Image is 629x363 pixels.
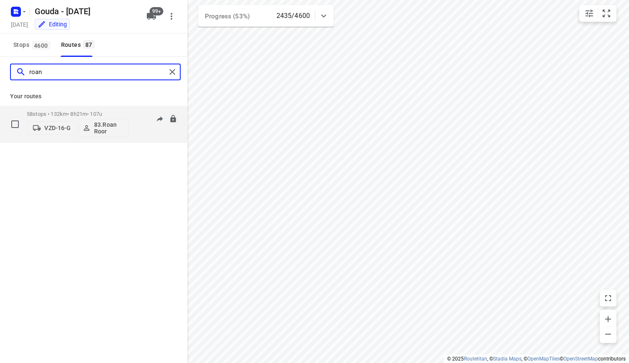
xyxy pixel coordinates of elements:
[32,41,50,49] span: 4600
[10,92,177,101] p: Your routes
[163,8,180,25] button: More
[276,11,310,21] p: 2435/4600
[44,125,71,131] p: VZD-16-G
[150,7,164,15] span: 99+
[31,5,140,18] h5: Rename
[61,40,97,50] div: Routes
[151,111,168,128] button: Send to driver
[447,356,626,362] li: © 2025 , © , © © contributors
[493,356,522,362] a: Stadia Maps
[7,116,23,133] span: Select
[205,13,250,20] span: Progress (53%)
[598,5,615,22] button: Fit zoom
[563,356,598,362] a: OpenStreetMap
[581,5,598,22] button: Map settings
[83,40,95,49] span: 87
[38,20,67,28] div: You are currently in edit mode.
[579,5,616,22] div: small contained button group
[464,356,487,362] a: Routetitan
[79,119,129,137] button: 83.Roan Roor
[169,115,177,124] button: Lock route
[29,66,166,79] input: Search routes
[94,121,125,135] p: 83.Roan Roor
[8,20,31,29] h5: Project date
[13,40,53,50] span: Stops
[143,8,160,25] button: 99+
[198,5,334,27] div: Progress (53%)2435/4600
[27,121,77,135] button: VZD-16-G
[527,356,560,362] a: OpenMapTiles
[27,111,129,117] p: 58 stops • 132km • 8h21m • 107u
